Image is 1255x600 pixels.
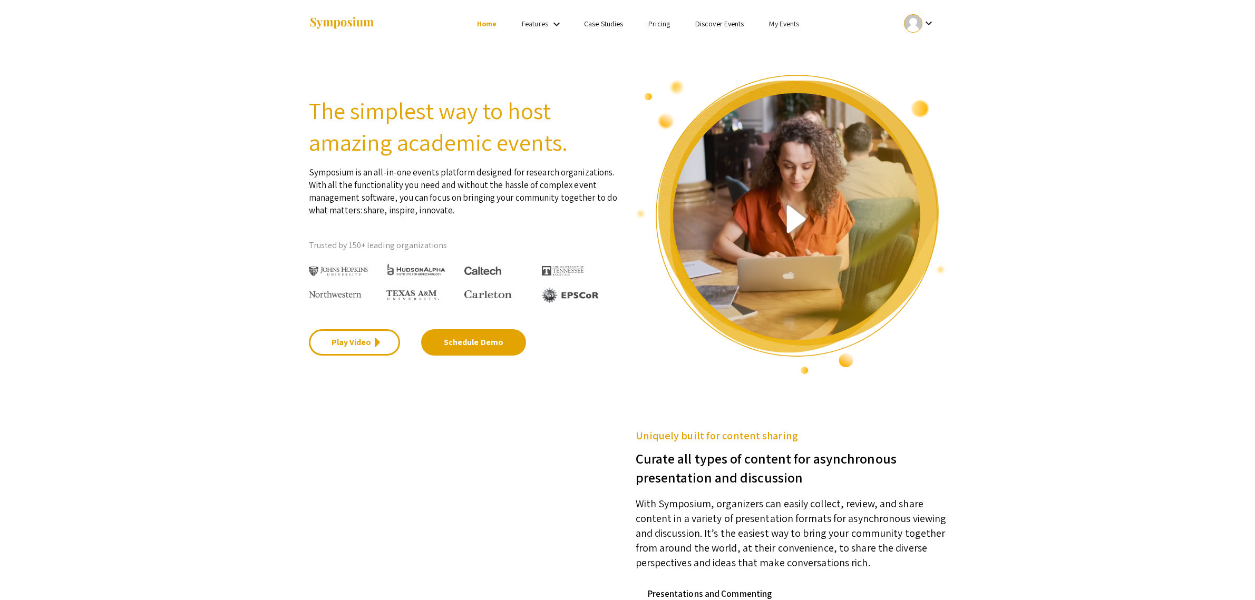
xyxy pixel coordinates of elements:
img: Caltech [464,267,501,276]
button: Expand account dropdown [893,12,946,35]
p: With Symposium, organizers can easily collect, review, and share content in a variety of presenta... [636,487,947,570]
a: Play Video [309,329,400,356]
h5: Uniquely built for content sharing [636,428,947,444]
img: HudsonAlpha [386,263,446,276]
h2: The simplest way to host amazing academic events. [309,95,620,158]
img: Northwestern [309,291,362,297]
a: Case Studies [584,19,623,28]
a: Home [477,19,497,28]
img: Texas A&M University [386,290,439,301]
img: EPSCOR [542,288,600,303]
img: Johns Hopkins University [309,267,368,277]
a: Discover Events [695,19,744,28]
img: video overview of Symposium [636,74,947,375]
a: My Events [769,19,799,28]
p: Trusted by 150+ leading organizations [309,238,620,253]
mat-icon: Expand Features list [550,18,563,31]
h3: Curate all types of content for asynchronous presentation and discussion [636,444,947,487]
h4: Presentations and Commenting [648,588,939,599]
a: Features [522,19,548,28]
img: Symposium by ForagerOne [309,16,375,31]
mat-icon: Expand account dropdown [922,17,935,29]
p: Symposium is an all-in-one events platform designed for research organizations. With all the func... [309,158,620,217]
a: Pricing [648,19,670,28]
a: Schedule Demo [421,329,526,356]
img: The University of Tennessee [542,266,584,276]
img: Carleton [464,290,512,299]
